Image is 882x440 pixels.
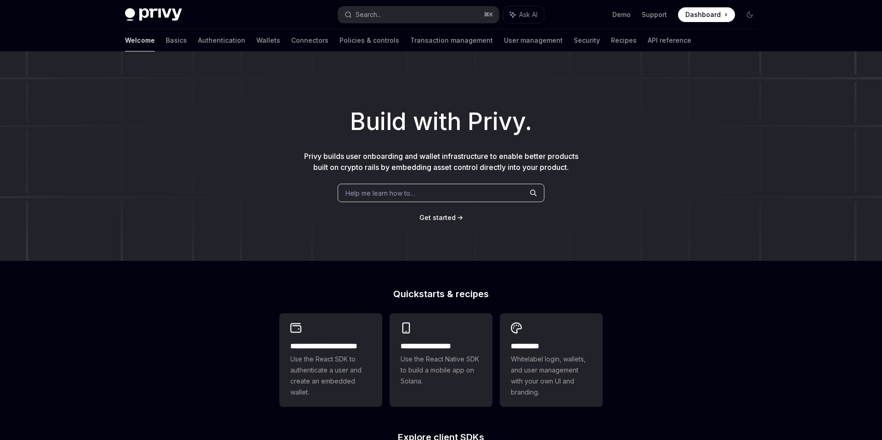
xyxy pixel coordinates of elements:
a: **** *****Whitelabel login, wallets, and user management with your own UI and branding. [500,313,603,407]
a: Connectors [291,29,328,51]
button: Ask AI [503,6,544,23]
button: Search...⌘K [338,6,499,23]
a: Transaction management [410,29,493,51]
span: Use the React SDK to authenticate a user and create an embedded wallet. [290,354,371,398]
a: Basics [166,29,187,51]
span: Use the React Native SDK to build a mobile app on Solana. [401,354,481,387]
span: Ask AI [519,10,537,19]
a: Recipes [611,29,637,51]
a: **** **** **** ***Use the React Native SDK to build a mobile app on Solana. [390,313,492,407]
h2: Quickstarts & recipes [279,289,603,299]
div: Search... [356,9,381,20]
a: Policies & controls [339,29,399,51]
a: Demo [612,10,631,19]
a: Welcome [125,29,155,51]
span: ⌘ K [484,11,493,18]
h1: Build with Privy. [15,104,867,140]
a: Authentication [198,29,245,51]
img: dark logo [125,8,182,21]
span: Dashboard [685,10,721,19]
a: User management [504,29,563,51]
span: Whitelabel login, wallets, and user management with your own UI and branding. [511,354,592,398]
button: Toggle dark mode [742,7,757,22]
a: Wallets [256,29,280,51]
span: Get started [419,214,456,221]
span: Help me learn how to… [345,188,415,198]
span: Privy builds user onboarding and wallet infrastructure to enable better products built on crypto ... [304,152,578,172]
a: Get started [419,213,456,222]
a: Dashboard [678,7,735,22]
a: Support [642,10,667,19]
a: API reference [648,29,691,51]
a: Security [574,29,600,51]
